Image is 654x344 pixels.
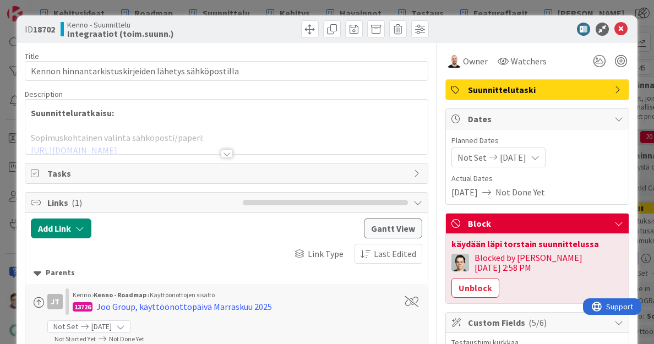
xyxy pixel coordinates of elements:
span: Last Edited [374,247,416,260]
button: Unblock [451,278,499,298]
span: Not Started Yet [54,335,96,343]
div: Joo Group, käyttöönottopäivä Marraskuu 2025 [96,300,272,313]
div: Parents [34,267,420,279]
div: 13726 [73,302,92,312]
span: Description [25,89,63,99]
span: Links [47,196,238,209]
span: ( 1 ) [72,197,82,208]
button: Add Link [31,219,91,238]
strong: Suunnitteluratkaisu: [31,107,114,118]
span: Block [468,217,609,230]
span: Watchers [511,54,547,68]
span: [DATE] [500,151,526,164]
span: Planned Dates [451,135,623,146]
span: Käyttöönottojen sisältö [150,291,215,299]
img: TM [448,54,461,68]
span: Actual Dates [451,173,623,184]
span: Tasks [47,167,408,180]
span: Not Done Yet [109,335,144,343]
span: ( 5/6 ) [528,317,547,328]
span: Not Done Yet [495,185,545,199]
div: JT [47,294,63,309]
b: Kenno - Roadmap › [94,291,150,299]
span: Custom Fields [468,316,609,329]
input: type card name here... [25,61,429,81]
div: Blocked by [PERSON_NAME] [DATE] 2:58 PM [475,253,623,272]
button: Gantt View [364,219,422,238]
span: Dates [468,112,609,125]
span: [DATE] [451,185,478,199]
span: [DATE] [91,321,112,332]
span: ID [25,23,55,36]
span: Not Set [53,321,78,332]
span: Not Set [457,151,487,164]
span: Support [23,2,50,15]
div: käydään läpi torstain suunnittelussa [451,239,623,248]
button: Last Edited [355,244,422,264]
b: 18702 [33,24,55,35]
span: Suunnittelutaski [468,83,609,96]
b: Integraatiot (toim.suunn.) [67,29,174,38]
span: Link Type [308,247,344,260]
span: Owner [463,54,488,68]
span: Kenno - Suunnittelu [67,20,174,29]
label: Title [25,51,39,61]
img: TT [451,254,469,271]
span: Kenno › [73,291,94,299]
